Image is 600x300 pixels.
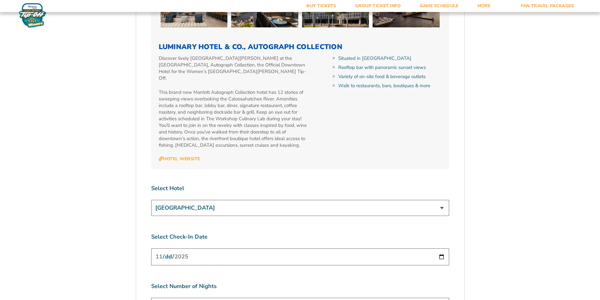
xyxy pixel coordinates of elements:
[19,3,46,28] img: Women's Fort Myers Tip-Off
[159,89,310,149] p: This brand new Marriott Autograph Collection hotel has 12 stories of sweeping views overlooking t...
[159,43,442,51] h3: Luminary Hotel & Co., Autograph Collection
[338,64,441,71] li: Rooftop bar with panoramic sunset views
[151,184,449,192] label: Select Hotel
[338,73,441,80] li: Variety of on-site food & beverage outlets
[159,55,310,82] p: Discover lively [GEOGRAPHIC_DATA][PERSON_NAME] at the [GEOGRAPHIC_DATA], Autograph Collection, th...
[338,82,441,89] li: Walk to restaurants, bars, boutiques & more
[338,55,441,62] li: Situated in [GEOGRAPHIC_DATA]
[159,156,200,162] a: Hotel Website
[151,282,449,290] label: Select Number of Nights
[151,233,449,241] label: Select Check-In Date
